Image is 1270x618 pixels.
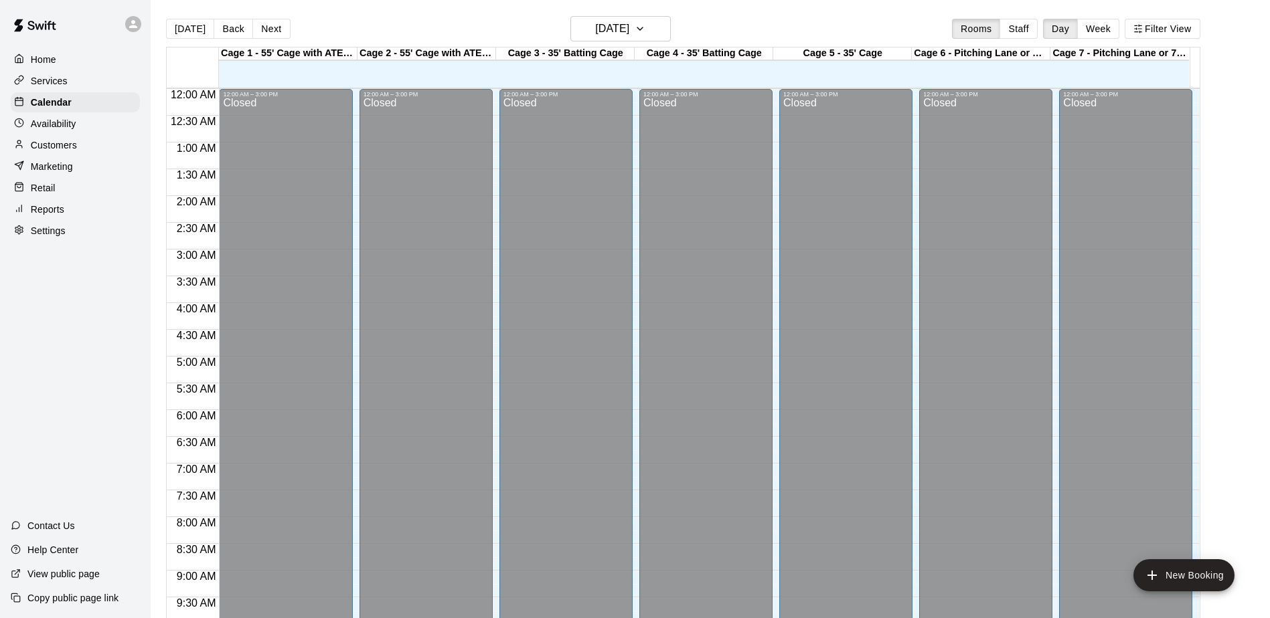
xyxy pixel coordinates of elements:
h6: [DATE] [595,19,629,38]
div: 12:00 AM – 3:00 PM [1063,91,1188,98]
p: Customers [31,138,77,152]
div: Cage 6 - Pitching Lane or Hitting (35' Cage) [912,47,1050,60]
div: 12:00 AM – 3:00 PM [643,91,769,98]
span: 3:00 AM [173,249,220,261]
a: Retail [11,178,140,198]
div: 12:00 AM – 3:00 PM [223,91,348,98]
p: Settings [31,224,66,237]
a: Calendar [11,92,140,112]
a: Marketing [11,157,140,177]
button: Filter View [1125,19,1200,39]
a: Settings [11,221,140,241]
div: 12:00 AM – 3:00 PM [503,91,629,98]
span: 7:00 AM [173,463,220,475]
span: 5:30 AM [173,383,220,395]
span: 1:30 AM [173,169,220,181]
p: Retail [31,181,56,195]
div: 12:00 AM – 3:00 PM [364,91,489,98]
p: Contact Us [27,519,75,532]
div: Cage 1 - 55' Cage with ATEC M3X 2.0 Baseball Pitching Machine [219,47,358,60]
div: 12:00 AM – 3:00 PM [923,91,1048,98]
span: 3:30 AM [173,276,220,288]
p: Services [31,74,68,88]
p: Copy public page link [27,591,118,605]
span: 12:00 AM [167,89,220,100]
span: 7:30 AM [173,490,220,502]
a: Services [11,71,140,91]
button: Next [252,19,290,39]
p: Home [31,53,56,66]
button: Staff [1000,19,1038,39]
p: Availability [31,117,76,130]
button: [DATE] [570,16,671,41]
span: 12:30 AM [167,116,220,127]
div: Cage 7 - Pitching Lane or 70' Cage for live at-bats [1050,47,1189,60]
p: Calendar [31,96,72,109]
p: View public page [27,567,100,581]
span: 2:00 AM [173,196,220,207]
div: Cage 5 - 35' Cage [773,47,912,60]
p: Marketing [31,160,73,173]
p: Help Center [27,543,78,556]
span: 9:30 AM [173,597,220,609]
span: 6:00 AM [173,410,220,421]
span: 8:30 AM [173,544,220,555]
button: Week [1077,19,1119,39]
a: Home [11,49,140,70]
span: 5:00 AM [173,356,220,368]
button: Back [214,19,253,39]
button: [DATE] [166,19,214,39]
div: Cage 4 - 35' Batting Cage [635,47,773,60]
span: 1:00 AM [173,142,220,154]
div: 12:00 AM – 3:00 PM [783,91,908,98]
span: 4:00 AM [173,303,220,314]
span: 4:30 AM [173,330,220,341]
span: 8:00 AM [173,517,220,528]
div: Cage 2 - 55' Cage with ATEC M3X 2.0 Baseball Pitching Machine [358,47,496,60]
button: Day [1043,19,1078,39]
a: Reports [11,199,140,219]
a: Availability [11,114,140,134]
a: Customers [11,135,140,155]
button: add [1133,559,1235,591]
div: Cage 3 - 35' Batting Cage [496,47,635,60]
span: 2:30 AM [173,223,220,234]
span: 9:00 AM [173,571,220,582]
p: Reports [31,203,64,216]
span: 6:30 AM [173,437,220,448]
button: Rooms [952,19,1000,39]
